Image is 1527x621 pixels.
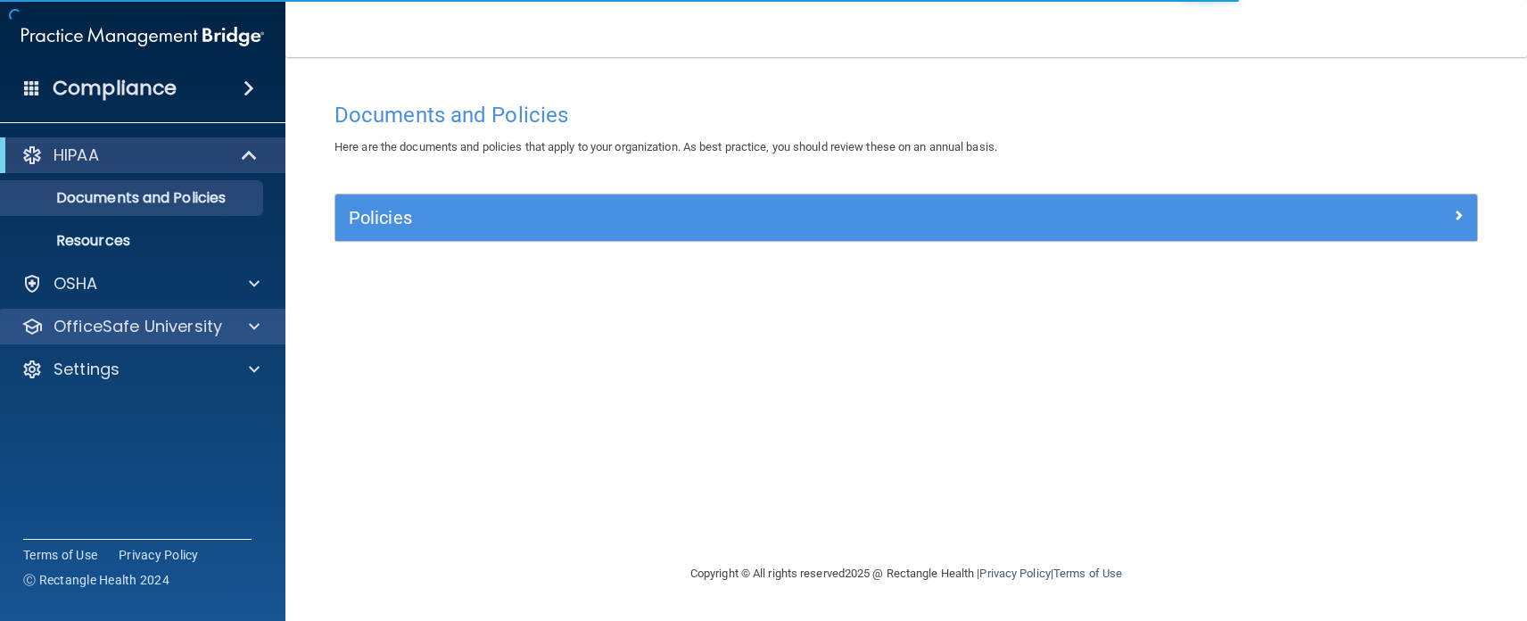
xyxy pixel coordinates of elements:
a: OfficeSafe University [21,316,260,337]
p: OfficeSafe University [54,316,222,337]
h4: Documents and Policies [334,103,1478,127]
a: Policies [349,203,1464,232]
h4: Compliance [53,76,177,101]
div: Copyright © All rights reserved 2025 @ Rectangle Health | | [581,545,1232,602]
p: Documents and Policies [12,189,255,207]
a: Terms of Use [23,546,97,564]
a: OSHA [21,273,260,294]
a: Privacy Policy [979,567,1050,580]
p: Settings [54,359,120,380]
p: OSHA [54,273,98,294]
a: Settings [21,359,260,380]
p: HIPAA [54,145,99,166]
a: Terms of Use [1053,567,1122,580]
a: HIPAA [21,145,259,166]
span: Ⓒ Rectangle Health 2024 [23,571,169,589]
h5: Policies [349,208,1178,228]
span: Here are the documents and policies that apply to your organization. As best practice, you should... [334,140,997,153]
img: PMB logo [21,19,264,54]
p: Resources [12,232,255,250]
a: Privacy Policy [119,546,199,564]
